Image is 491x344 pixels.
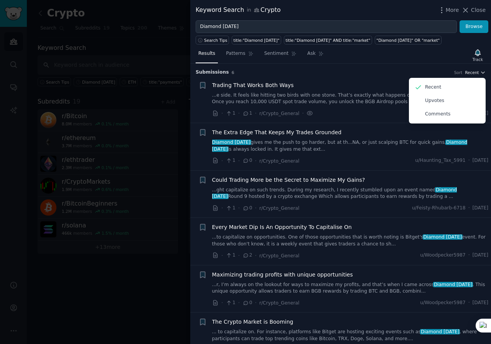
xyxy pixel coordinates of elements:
[221,204,223,212] span: ·
[238,252,240,260] span: ·
[196,36,229,44] button: Search Tips
[212,271,353,279] a: Maximizing trading profits with unique opportunities
[247,7,251,14] span: in
[259,158,299,164] span: r/Crypto_General
[415,157,466,164] span: u/Haunting_Tax_5991
[221,157,223,165] span: ·
[212,176,365,184] a: Could Trading More be the Secret to Maximize My Gains?
[198,50,215,57] span: Results
[473,157,488,164] span: [DATE]
[420,300,466,306] span: u/Woodpecker5987
[196,5,281,15] div: Keyword Search Crypto
[259,206,299,211] span: r/Crypto_General
[255,299,257,307] span: ·
[211,140,251,145] span: Diamond [DATE]
[259,300,299,306] span: r/Crypto_General
[232,70,234,75] span: 6
[284,36,372,44] a: title:"Diamond [DATE]" AND title:"market"
[196,69,229,76] span: Submission s
[264,50,288,57] span: Sentiment
[376,38,440,43] div: "Diamond [DATE]" OR "market"
[468,252,470,259] span: ·
[242,205,252,212] span: 0
[425,84,441,91] p: Recent
[212,329,489,342] a: ... to capitalize on. For instance, platforms like Bitget are hosting exciting events such asDiam...
[465,70,479,75] span: Recent
[255,204,257,212] span: ·
[446,6,459,14] span: More
[212,187,489,200] a: ...ght capitalize on such trends. During my research, I recently stumbled upon an event namedDiam...
[302,109,303,117] span: ·
[468,157,470,164] span: ·
[226,50,245,57] span: Patterns
[473,57,483,62] div: Track
[212,139,489,153] a: Diamond [DATE]gives me the push to go harder, but at th...NA, or just scalping BTC for quick gain...
[221,109,223,117] span: ·
[212,81,294,89] a: Trading That Works Both Ways
[212,128,342,137] a: The Extra Edge That Keeps My Trades Grounded
[226,205,235,212] span: 1
[425,111,450,118] p: Comments
[259,253,299,258] span: r/Crypto_General
[212,223,352,231] a: Every Market Dip Is An Opportunity To Capitalise On
[259,111,299,116] span: r/Crypto_General
[425,97,444,104] p: Upvotes
[473,252,488,259] span: [DATE]
[433,282,473,287] span: Diamond [DATE]
[471,6,486,14] span: Close
[196,48,218,63] a: Results
[232,36,281,44] a: title:"Diamond [DATE]"
[234,38,280,43] div: title:"Diamond [DATE]"
[438,6,459,14] button: More
[465,70,486,75] button: Recent
[196,20,457,33] input: Try a keyword related to your business
[212,140,468,152] span: Diamond [DATE]
[423,234,463,240] span: Diamond [DATE]
[238,157,240,165] span: ·
[238,204,240,212] span: ·
[255,157,257,165] span: ·
[473,205,488,212] span: [DATE]
[420,252,466,259] span: u/Woodpecker5987
[242,300,252,306] span: 0
[286,38,371,43] div: title:"Diamond [DATE]" AND title:"market"
[242,157,252,164] span: 0
[212,281,489,295] a: ...r, I’m always on the lookout for ways to maximize my profits, and that’s when I came acrossDia...
[238,299,240,307] span: ·
[454,70,463,75] div: Sort
[226,300,235,306] span: 1
[212,318,293,326] a: The Crypto Market is Booming
[470,47,486,63] button: Track
[473,300,488,306] span: [DATE]
[226,110,235,117] span: 1
[420,329,460,334] span: Diamond [DATE]
[461,6,486,14] button: Close
[212,92,489,105] a: ...e side. It feels like hitting two birds with one stone. That’s exactly what happens duringDiam...
[238,109,240,117] span: ·
[226,157,235,164] span: 1
[305,48,326,63] a: Ask
[226,252,235,259] span: 1
[460,20,488,33] button: Browse
[242,252,252,259] span: 2
[255,252,257,260] span: ·
[468,205,470,212] span: ·
[212,234,489,247] a: ...to capitalize on opportunities. One of those opportunities that is worth noting is Bitget'sDia...
[223,48,256,63] a: Patterns
[412,205,466,212] span: u/Feisty-Rhubarb-6718
[375,36,442,44] a: "Diamond [DATE]" OR "market"
[221,299,223,307] span: ·
[242,110,252,117] span: 1
[307,50,316,57] span: Ask
[204,38,227,43] span: Search Tips
[468,300,470,306] span: ·
[255,109,257,117] span: ·
[221,252,223,260] span: ·
[262,48,299,63] a: Sentiment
